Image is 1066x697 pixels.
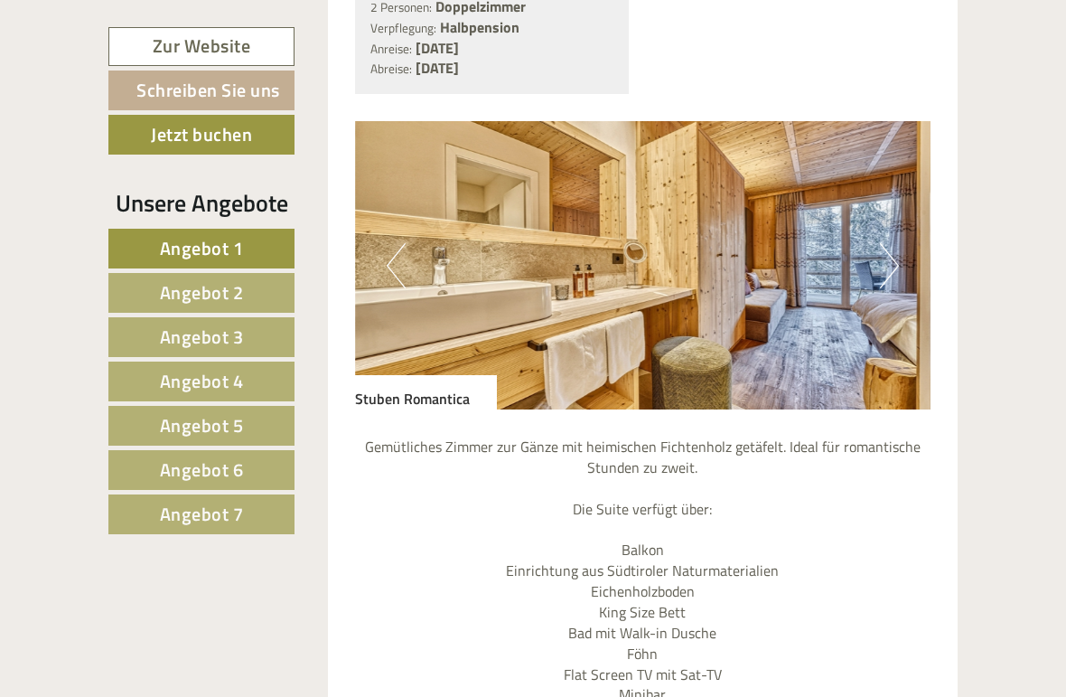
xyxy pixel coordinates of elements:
[160,500,244,528] span: Angebot 7
[880,243,899,288] button: Next
[108,115,295,155] a: Jetzt buchen
[108,71,295,110] a: Schreiben Sie uns
[160,234,244,262] span: Angebot 1
[160,411,244,439] span: Angebot 5
[370,60,412,78] small: Abreise:
[355,121,931,410] img: image
[440,16,519,38] b: Halbpension
[387,243,406,288] button: Previous
[416,57,459,79] b: [DATE]
[416,37,459,59] b: [DATE]
[160,323,244,351] span: Angebot 3
[108,186,295,220] div: Unsere Angebote
[160,367,244,395] span: Angebot 4
[370,40,412,58] small: Anreise:
[160,278,244,306] span: Angebot 2
[160,456,244,484] span: Angebot 6
[355,375,497,410] div: Stuben Romantica
[370,19,436,37] small: Verpflegung:
[108,27,295,66] a: Zur Website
